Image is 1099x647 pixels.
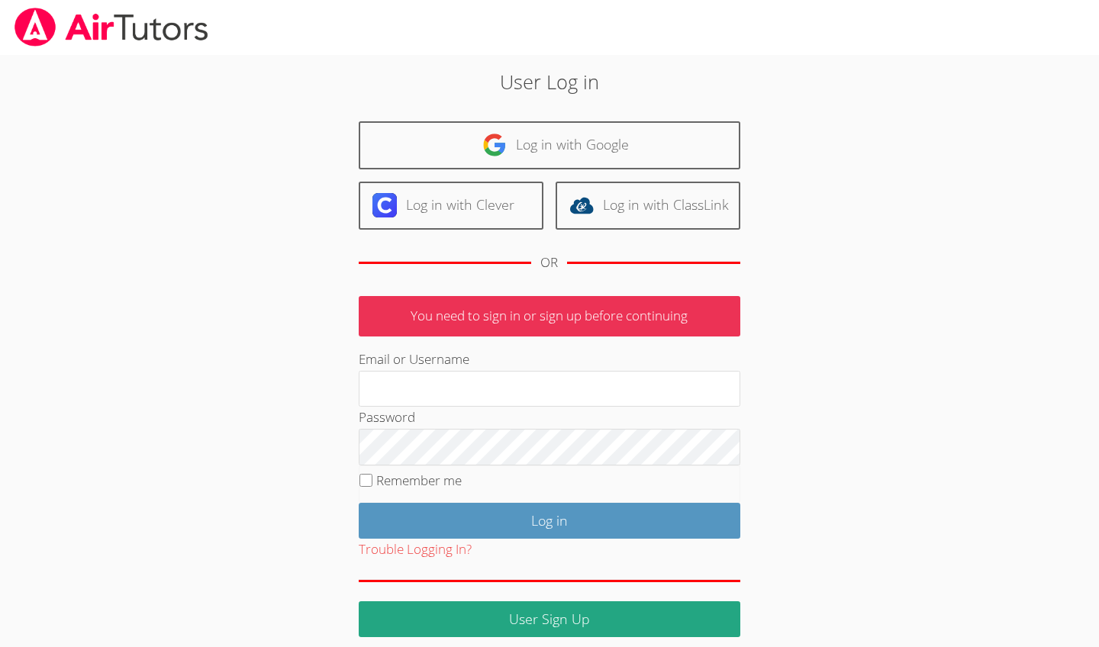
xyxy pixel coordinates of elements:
[569,193,594,217] img: classlink-logo-d6bb404cc1216ec64c9a2012d9dc4662098be43eaf13dc465df04b49fa7ab582.svg
[540,252,558,274] div: OR
[372,193,397,217] img: clever-logo-6eab21bc6e7a338710f1a6ff85c0baf02591cd810cc4098c63d3a4b26e2feb20.svg
[253,67,846,96] h2: User Log in
[359,182,543,230] a: Log in with Clever
[13,8,210,47] img: airtutors_banner-c4298cdbf04f3fff15de1276eac7730deb9818008684d7c2e4769d2f7ddbe033.png
[359,121,740,169] a: Log in with Google
[359,539,472,561] button: Trouble Logging In?
[482,133,507,157] img: google-logo-50288ca7cdecda66e5e0955fdab243c47b7ad437acaf1139b6f446037453330a.svg
[359,601,740,637] a: User Sign Up
[359,503,740,539] input: Log in
[556,182,740,230] a: Log in with ClassLink
[376,472,462,489] label: Remember me
[359,296,740,336] p: You need to sign in or sign up before continuing
[359,408,415,426] label: Password
[359,350,469,368] label: Email or Username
